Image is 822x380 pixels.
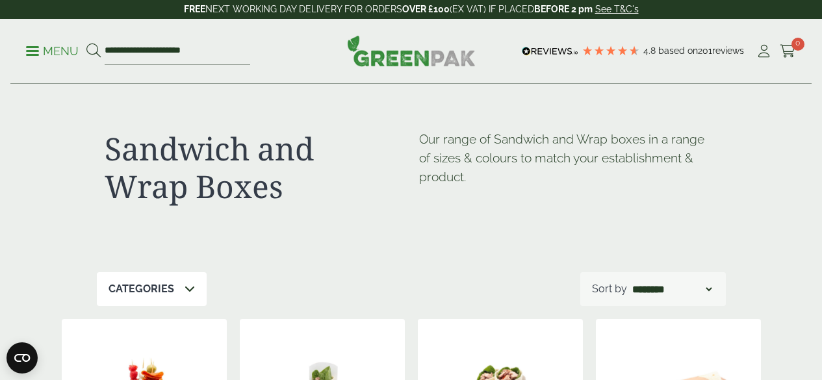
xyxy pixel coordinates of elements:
p: Sort by [592,281,627,297]
p: Menu [26,44,79,59]
span: 201 [698,45,712,56]
strong: OVER £100 [402,4,450,14]
a: 0 [780,42,796,61]
p: Categories [109,281,174,297]
select: Shop order [630,281,714,297]
span: reviews [712,45,744,56]
button: Open CMP widget [6,342,38,374]
div: 4.79 Stars [582,45,640,57]
strong: FREE [184,4,205,14]
strong: BEFORE 2 pm [534,4,593,14]
a: Menu [26,44,79,57]
span: 4.8 [643,45,658,56]
a: See T&C's [595,4,639,14]
i: Cart [780,45,796,58]
img: REVIEWS.io [522,47,578,56]
p: Our range of Sandwich and Wrap boxes in a range of sizes & colours to match your establishment & ... [419,130,718,186]
img: GreenPak Supplies [347,35,476,66]
h1: Sandwich and Wrap Boxes [105,130,404,205]
span: Based on [658,45,698,56]
i: My Account [756,45,772,58]
span: 0 [791,38,804,51]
